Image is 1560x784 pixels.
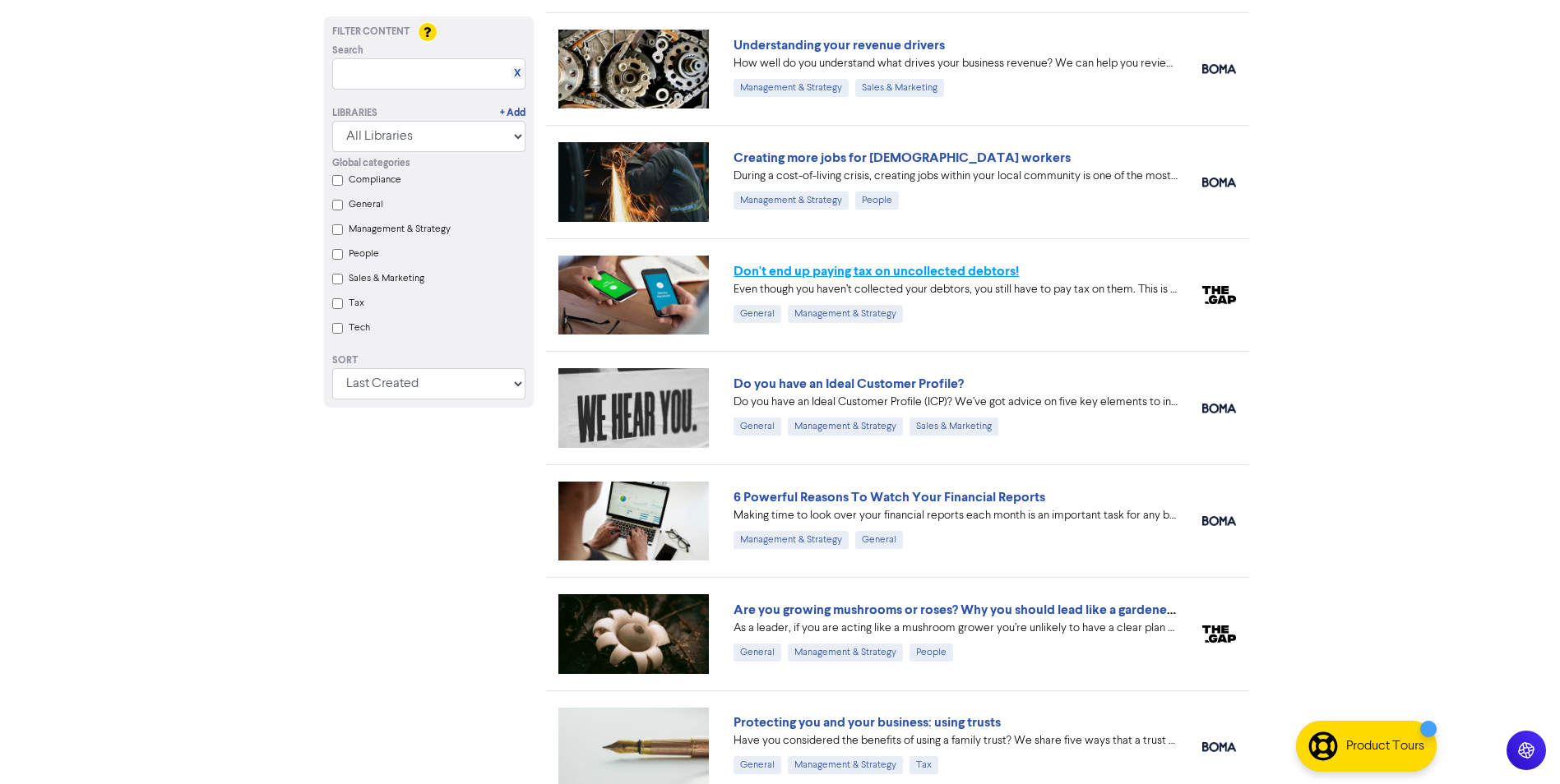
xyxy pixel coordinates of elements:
[349,247,379,261] label: People
[910,756,938,774] div: Tax
[734,620,1178,637] div: As a leader, if you are acting like a mushroom grower you’re unlikely to have a clear plan yourse...
[1202,742,1236,752] img: boma
[734,191,849,210] div: Management & Strategy
[734,714,1001,731] a: Protecting you and your business: using trusts
[734,732,1178,749] div: Have you considered the benefits of using a family trust? We share five ways that a trust can hel...
[1202,286,1236,304] img: thegap
[734,376,964,392] a: Do you have an Ideal Customer Profile?
[734,79,849,97] div: Management & Strategy
[1202,404,1236,413] img: boma
[788,305,903,323] div: Management & Strategy
[910,417,998,436] div: Sales & Marketing
[855,531,903,549] div: General
[1478,705,1560,784] iframe: Chat Widget
[734,37,945,53] a: Understanding your revenue drivers
[788,643,903,662] div: Management & Strategy
[734,602,1252,618] a: Are you growing mushrooms or roses? Why you should lead like a gardener, not a grower
[734,756,781,774] div: General
[332,156,525,171] div: Global categories
[349,321,370,335] label: Tech
[855,79,944,97] div: Sales & Marketing
[734,305,781,323] div: General
[734,263,1019,279] a: Don't end up paying tax on uncollected debtors!
[734,489,1045,505] a: 6 Powerful Reasons To Watch Your Financial Reports
[349,222,451,237] label: Management & Strategy
[332,353,525,368] div: Sort
[332,106,377,121] div: Libraries
[349,271,424,286] label: Sales & Marketing
[734,507,1178,524] div: Making time to look over your financial reports each month is an important task for any business ...
[1202,64,1236,74] img: boma_accounting
[734,55,1178,72] div: How well do you understand what drives your business revenue? We can help you review your numbers...
[734,150,1071,166] a: Creating more jobs for [DEMOGRAPHIC_DATA] workers
[910,643,953,662] div: People
[734,417,781,436] div: General
[734,281,1178,298] div: Even though you haven’t collected your debtors, you still have to pay tax on them. This is becaus...
[332,25,525,39] div: Filter Content
[332,44,363,58] span: Search
[514,67,521,80] a: X
[734,643,781,662] div: General
[1202,178,1236,187] img: boma
[855,191,899,210] div: People
[349,173,401,187] label: Compliance
[500,106,525,121] a: + Add
[349,197,383,212] label: General
[734,531,849,549] div: Management & Strategy
[734,168,1178,185] div: During a cost-of-living crisis, creating jobs within your local community is one of the most impo...
[734,394,1178,411] div: Do you have an Ideal Customer Profile (ICP)? We’ve got advice on five key elements to include in ...
[788,756,903,774] div: Management & Strategy
[788,417,903,436] div: Management & Strategy
[349,296,364,311] label: Tax
[1202,625,1236,643] img: thegap
[1202,516,1236,526] img: boma_accounting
